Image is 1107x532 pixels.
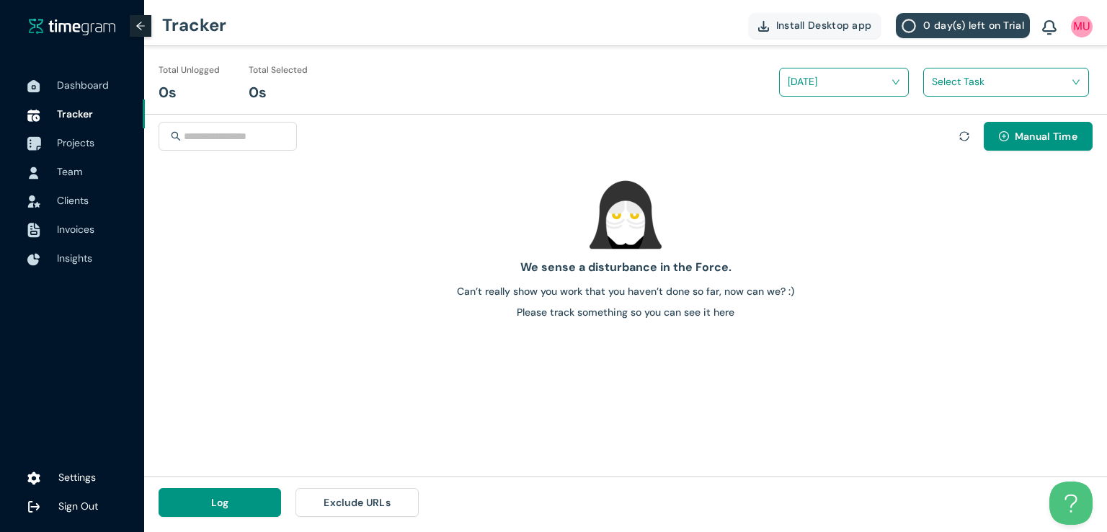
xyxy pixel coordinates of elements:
h1: Total Selected [249,63,308,77]
span: Projects [57,136,94,149]
span: Team [57,165,82,178]
span: Invoices [57,223,94,236]
img: DownloadApp [758,21,769,32]
a: timegram [29,17,115,35]
button: Exclude URLs [295,488,418,517]
img: InvoiceIcon [27,195,40,208]
span: 0 day(s) left on Trial [923,17,1024,33]
span: plus-circle [999,131,1009,143]
button: 0 day(s) left on Trial [896,13,1030,38]
span: sync [959,131,969,141]
h1: Tracker [162,4,226,47]
img: DashboardIcon [27,80,40,93]
h1: 0s [159,81,177,104]
span: Log [211,495,229,510]
h1: 0s [249,81,267,104]
button: Log [159,488,281,517]
h1: Please track something so you can see it here [150,304,1101,320]
img: UserIcon [27,167,40,179]
img: InsightsIcon [27,253,40,266]
img: settings.78e04af822cf15d41b38c81147b09f22.svg [27,471,40,486]
img: TimeTrackerIcon [27,109,40,122]
iframe: Toggle Customer Support [1049,482,1093,525]
h1: We sense a disturbance in the Force. [150,258,1101,276]
img: logOut.ca60ddd252d7bab9102ea2608abe0238.svg [27,500,40,513]
h1: Total Unlogged [159,63,220,77]
span: Dashboard [57,79,109,92]
img: UserIcon [1071,16,1093,37]
span: arrow-left [135,21,146,31]
button: plus-circleManual Time [984,122,1093,151]
img: empty [590,179,662,251]
span: Exclude URLs [324,495,391,510]
span: Insights [57,252,92,265]
img: timegram [29,18,115,35]
span: Clients [57,194,89,207]
span: Sign Out [58,500,98,513]
img: InvoiceIcon [27,223,40,238]
img: BellIcon [1042,20,1057,36]
span: Manual Time [1015,128,1077,144]
span: search [171,131,181,141]
span: Settings [58,471,96,484]
span: Install Desktop app [776,17,872,33]
img: ProjectIcon [27,137,41,151]
button: Install Desktop app [748,13,882,38]
span: Tracker [57,107,93,120]
h1: Can’t really show you work that you haven’t done so far, now can we? :) [150,283,1101,299]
